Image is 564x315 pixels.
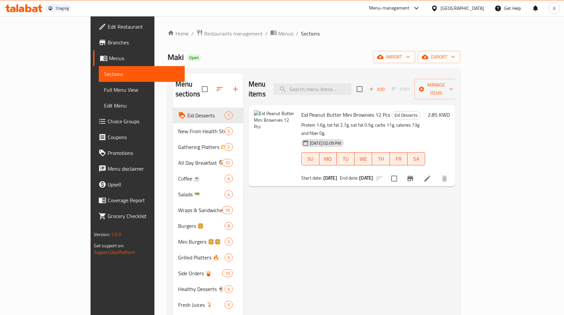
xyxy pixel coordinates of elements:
a: Edit Menu [99,98,185,113]
a: Support.OpsPlatform [94,248,136,256]
span: Add [368,85,386,93]
div: All Day Breakfast 🍳 🥞10 [173,155,243,171]
div: Salads 🥗4 [173,186,243,202]
div: items [225,111,233,119]
button: MO [319,152,337,165]
div: Side Orders 🍟10 [173,265,243,281]
span: WE [357,154,370,164]
span: TU [339,154,352,164]
span: SA [410,154,423,164]
span: 5 [225,302,232,308]
span: All Day Breakfast 🍳 🥞 [178,159,222,167]
span: TH [375,154,387,164]
div: items [222,159,233,167]
div: items [225,301,233,309]
span: 10 [223,160,232,166]
span: Grocery Checklist [108,212,179,220]
a: Grocery Checklist [93,208,185,224]
a: Coupons [93,129,185,145]
span: SU [304,154,317,164]
span: Select all sections [198,82,212,96]
span: Menus [109,54,179,62]
span: Eid Desserts [187,111,225,119]
div: Mini Burgers 🍔🍔 [178,238,225,246]
div: Burgers 🍔8 [173,218,243,234]
span: Grilled Platters 🔥 [178,254,225,261]
span: Salads 🥗 [178,190,225,198]
b: [DATE] [323,174,337,182]
span: Choice Groups [108,117,179,125]
p: Protein 1.6g, tot fat 2.7g, sat fat 0.5g, carbs 11g, calories 73g and fiber 0g. [301,121,425,137]
span: MO [322,154,335,164]
a: Menu disclaimer [93,161,185,177]
span: Upsell [108,181,179,188]
span: 8 [225,223,232,229]
div: Mini Burgers 🍔🍔3 [173,234,243,250]
span: End date: [340,174,358,182]
button: WE [355,152,372,165]
div: items [225,175,233,182]
div: Eid Desserts1 [173,108,243,123]
button: Manage items [414,79,458,99]
span: New From Health Stop 🔥🔥🔥 [178,127,225,135]
button: FR [390,152,408,165]
a: Coverage Report [93,192,185,208]
span: Sections [301,30,320,37]
span: 10 [223,270,232,277]
span: Fresh Juices 🍹 [178,301,225,309]
button: SA [408,152,425,165]
span: import [378,53,410,61]
span: 5 [225,128,232,134]
span: Coupons [108,133,179,141]
div: Fresh Juices 🍹5 [173,297,243,313]
div: Menu-management [369,4,410,12]
span: Branches [108,38,179,46]
div: Open [186,54,201,62]
div: Eid Desserts [391,111,420,119]
span: FR [392,154,405,164]
div: Staging [56,6,69,11]
button: Add section [228,81,243,97]
a: Choice Groups [93,113,185,129]
input: search [274,84,351,95]
button: import [373,51,415,63]
span: Full Menu View [104,86,179,94]
span: Coffee ☕ [178,175,225,182]
span: 6 [225,176,232,182]
span: Open [186,55,201,61]
span: Gathering Platters 🫶 [178,143,225,151]
div: Wraps & Sandwiches 🥪 🌯16 [173,202,243,218]
span: Manage items [419,81,453,97]
button: delete [437,171,452,186]
a: Edit menu item [423,175,431,182]
span: 3 [225,239,232,245]
span: Menu disclaimer [108,165,179,173]
span: Promotions [108,149,179,157]
span: Eid Desserts [392,111,420,119]
div: Coffee ☕6 [173,171,243,186]
a: Full Menu View [99,82,185,98]
a: Menus [270,29,293,38]
span: Side Orders 🍟 [178,269,222,277]
span: Healthy Desserts 🍨 [178,285,225,293]
h2: Menu sections [175,79,202,99]
span: Wraps & Sandwiches 🥪 🌯 [178,206,222,214]
nav: breadcrumb [168,29,461,38]
span: A [553,5,555,12]
a: Branches [93,35,185,50]
span: 1.0.0 [111,230,121,239]
div: items [225,254,233,261]
div: items [225,190,233,198]
b: [DATE] [359,174,373,182]
span: [DATE] 02:09 PM [307,140,344,146]
div: items [225,285,233,293]
span: Select section [353,82,366,96]
span: Edit Restaurant [108,23,179,31]
button: Add [366,84,388,94]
